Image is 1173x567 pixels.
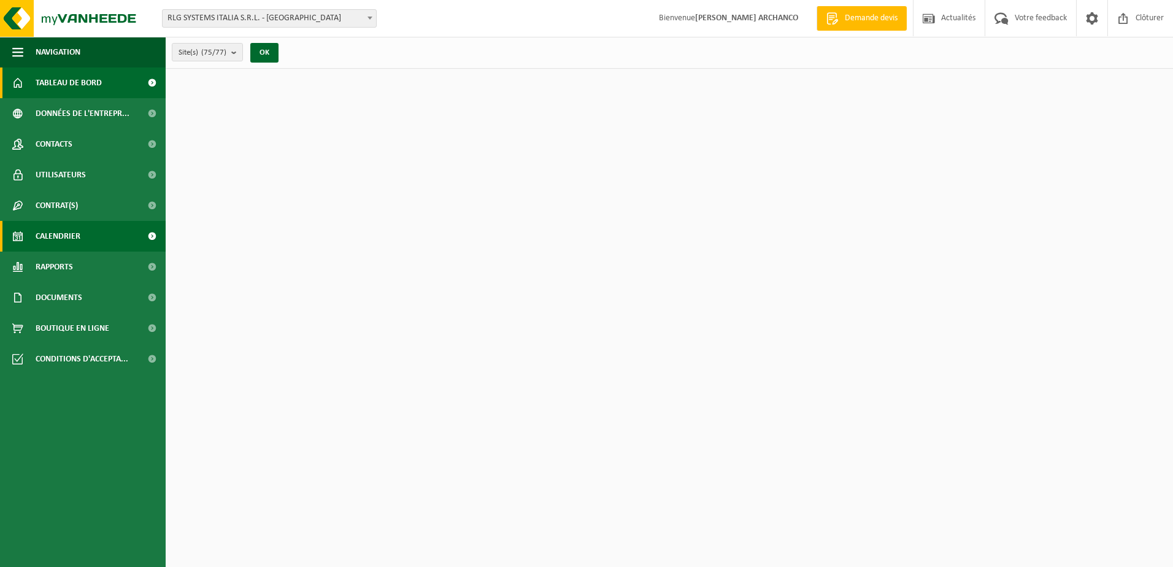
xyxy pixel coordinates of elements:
[172,43,243,61] button: Site(s)(75/77)
[36,282,82,313] span: Documents
[36,221,80,252] span: Calendrier
[201,48,226,56] count: (75/77)
[36,313,109,344] span: Boutique en ligne
[842,12,901,25] span: Demande devis
[36,37,80,67] span: Navigation
[695,13,798,23] strong: [PERSON_NAME] ARCHANCO
[36,98,129,129] span: Données de l'entrepr...
[36,129,72,160] span: Contacts
[162,9,377,28] span: RLG SYSTEMS ITALIA S.R.L. - TORINO
[36,252,73,282] span: Rapports
[163,10,376,27] span: RLG SYSTEMS ITALIA S.R.L. - TORINO
[36,190,78,221] span: Contrat(s)
[179,44,226,62] span: Site(s)
[36,160,86,190] span: Utilisateurs
[817,6,907,31] a: Demande devis
[36,67,102,98] span: Tableau de bord
[36,344,128,374] span: Conditions d'accepta...
[250,43,279,63] button: OK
